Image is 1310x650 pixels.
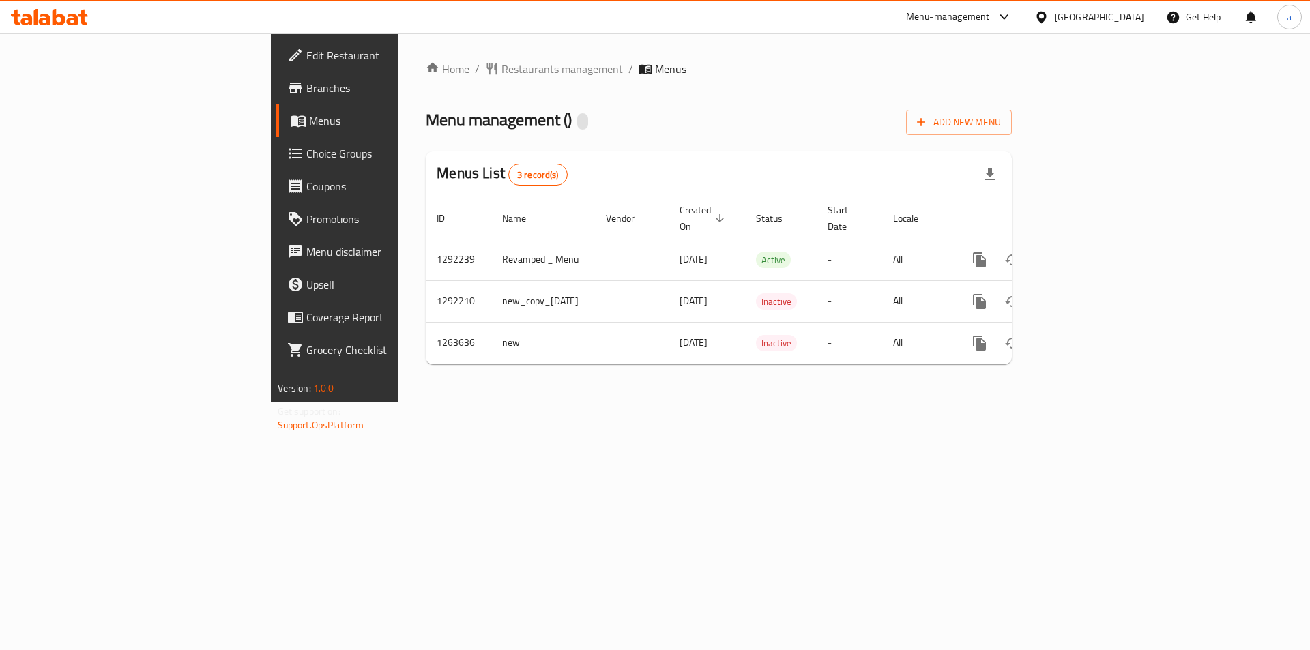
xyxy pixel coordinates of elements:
[276,203,490,235] a: Promotions
[628,61,633,77] li: /
[276,104,490,137] a: Menus
[680,250,708,268] span: [DATE]
[276,72,490,104] a: Branches
[306,145,479,162] span: Choice Groups
[509,168,567,181] span: 3 record(s)
[276,334,490,366] a: Grocery Checklist
[893,210,936,226] span: Locale
[426,61,1012,77] nav: breadcrumb
[882,280,952,322] td: All
[756,335,797,351] div: Inactive
[276,39,490,72] a: Edit Restaurant
[306,178,479,194] span: Coupons
[882,322,952,364] td: All
[276,235,490,268] a: Menu disclaimer
[306,80,479,96] span: Branches
[952,198,1105,239] th: Actions
[313,379,334,397] span: 1.0.0
[680,334,708,351] span: [DATE]
[882,239,952,280] td: All
[917,114,1001,131] span: Add New Menu
[680,292,708,310] span: [DATE]
[276,268,490,301] a: Upsell
[491,280,595,322] td: new_copy_[DATE]
[278,416,364,434] a: Support.OpsPlatform
[437,163,567,186] h2: Menus List
[606,210,652,226] span: Vendor
[680,202,729,235] span: Created On
[426,198,1105,364] table: enhanced table
[974,158,1006,191] div: Export file
[306,309,479,325] span: Coverage Report
[963,243,996,276] button: more
[278,379,311,397] span: Version:
[996,243,1029,276] button: Change Status
[756,293,797,310] div: Inactive
[306,211,479,227] span: Promotions
[756,294,797,310] span: Inactive
[306,47,479,63] span: Edit Restaurant
[437,210,463,226] span: ID
[817,239,882,280] td: -
[756,252,791,268] span: Active
[817,280,882,322] td: -
[306,276,479,293] span: Upsell
[756,336,797,351] span: Inactive
[306,243,479,260] span: Menu disclaimer
[276,301,490,334] a: Coverage Report
[508,164,568,186] div: Total records count
[501,61,623,77] span: Restaurants management
[817,322,882,364] td: -
[278,402,340,420] span: Get support on:
[906,110,1012,135] button: Add New Menu
[491,239,595,280] td: Revamped _ Menu
[1054,10,1144,25] div: [GEOGRAPHIC_DATA]
[828,202,866,235] span: Start Date
[996,285,1029,318] button: Change Status
[426,104,572,135] span: Menu management ( )
[963,327,996,359] button: more
[963,285,996,318] button: more
[485,61,623,77] a: Restaurants management
[655,61,686,77] span: Menus
[491,322,595,364] td: new
[1287,10,1292,25] span: a
[276,170,490,203] a: Coupons
[309,113,479,129] span: Menus
[306,342,479,358] span: Grocery Checklist
[996,327,1029,359] button: Change Status
[502,210,544,226] span: Name
[756,210,800,226] span: Status
[906,9,990,25] div: Menu-management
[276,137,490,170] a: Choice Groups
